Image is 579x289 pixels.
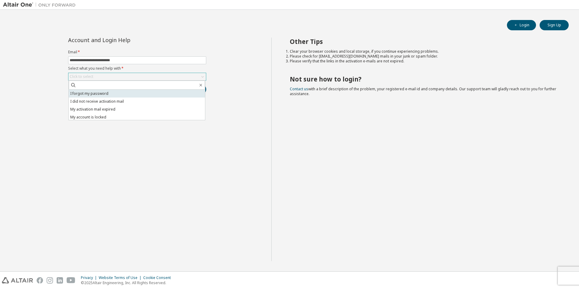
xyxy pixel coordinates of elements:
[81,275,99,280] div: Privacy
[290,54,558,59] li: Please check for [EMAIL_ADDRESS][DOMAIN_NAME] mails in your junk or spam folder.
[47,277,53,284] img: instagram.svg
[57,277,63,284] img: linkedin.svg
[68,73,206,80] div: Click to select
[540,20,569,30] button: Sign Up
[143,275,174,280] div: Cookie Consent
[290,75,558,83] h2: Not sure how to login?
[290,59,558,64] li: Please verify that the links in the activation e-mails are not expired.
[3,2,79,8] img: Altair One
[290,86,308,91] a: Contact us
[99,275,143,280] div: Website Terms of Use
[68,38,179,42] div: Account and Login Help
[68,50,206,55] label: Email
[2,277,33,284] img: altair_logo.svg
[69,90,205,98] li: I forgot my password
[37,277,43,284] img: facebook.svg
[290,49,558,54] li: Clear your browser cookies and local storage, if you continue experiencing problems.
[70,74,93,79] div: Click to select
[81,280,174,285] p: © 2025 Altair Engineering, Inc. All Rights Reserved.
[290,86,556,96] span: with a brief description of the problem, your registered e-mail id and company details. Our suppo...
[67,277,75,284] img: youtube.svg
[68,66,206,71] label: Select what you need help with
[290,38,558,45] h2: Other Tips
[507,20,536,30] button: Login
